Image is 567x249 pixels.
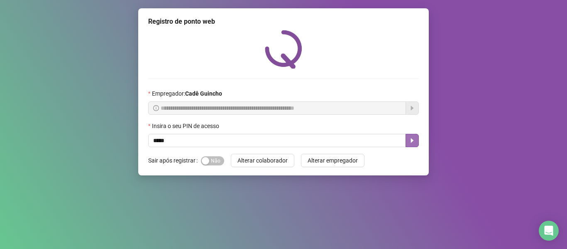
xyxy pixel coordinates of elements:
[185,90,222,97] strong: Cadê Guincho
[265,30,302,69] img: QRPoint
[237,156,288,165] span: Alterar colaborador
[153,105,159,111] span: info-circle
[308,156,358,165] span: Alterar empregador
[148,17,419,27] div: Registro de ponto web
[539,221,559,241] div: Open Intercom Messenger
[409,137,415,144] span: caret-right
[231,154,294,167] button: Alterar colaborador
[152,89,222,98] span: Empregador :
[301,154,364,167] button: Alterar empregador
[148,154,201,167] label: Sair após registrar
[148,121,225,131] label: Insira o seu PIN de acesso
